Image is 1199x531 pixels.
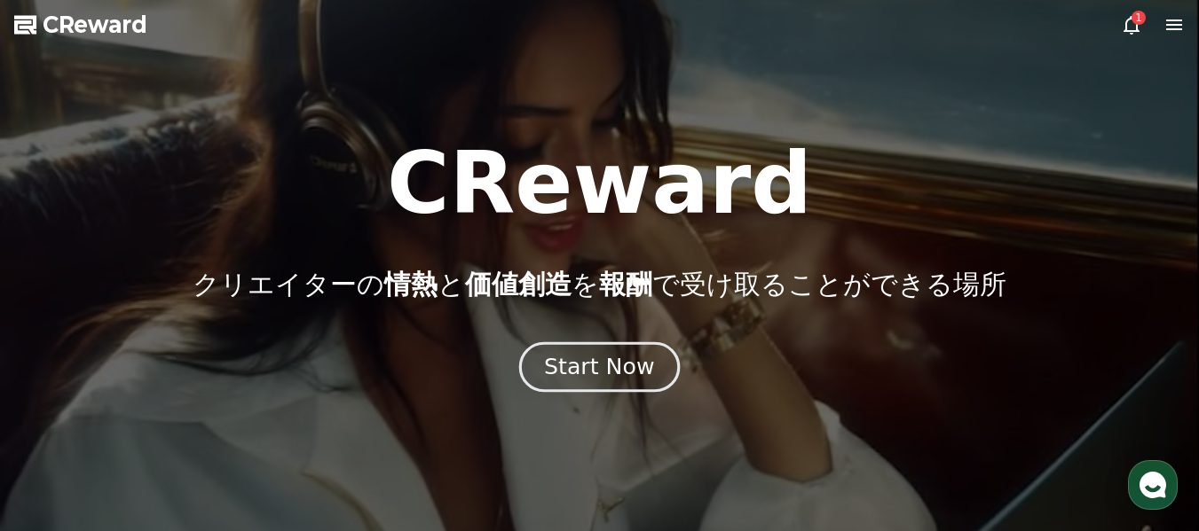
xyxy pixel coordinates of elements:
[519,341,680,392] button: Start Now
[384,269,438,300] span: 情熱
[147,411,200,426] span: Messages
[387,141,812,226] h1: CReward
[45,410,76,425] span: Home
[465,269,572,300] span: 価値創造
[523,361,676,378] a: Start Now
[193,269,1006,301] p: クリエイターの と を で受け取ることができる場所
[117,384,229,428] a: Messages
[43,11,147,39] span: CReward
[1132,11,1146,25] div: 1
[263,410,306,425] span: Settings
[14,11,147,39] a: CReward
[5,384,117,428] a: Home
[544,352,654,382] div: Start Now
[599,269,652,300] span: 報酬
[1121,14,1142,35] a: 1
[229,384,341,428] a: Settings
